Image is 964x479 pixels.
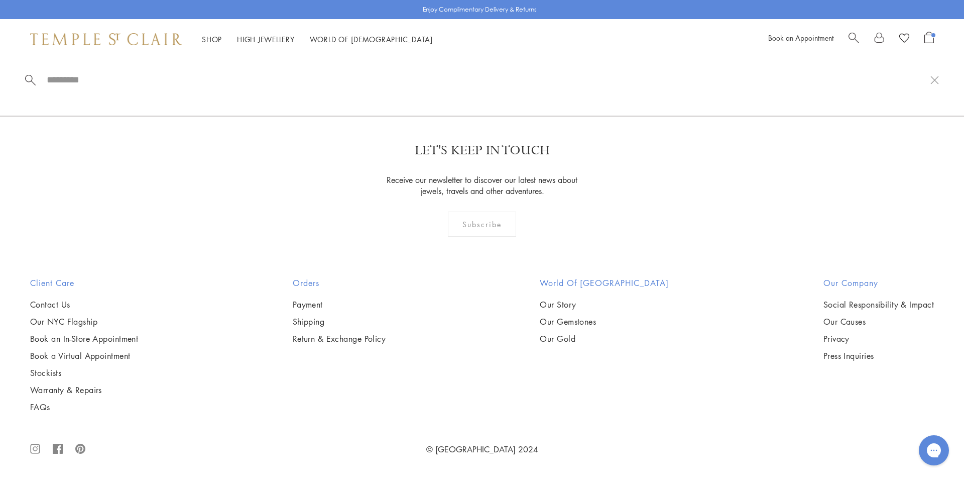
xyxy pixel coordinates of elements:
a: FAQs [30,402,138,413]
a: World of [DEMOGRAPHIC_DATA]World of [DEMOGRAPHIC_DATA] [310,34,433,44]
a: Return & Exchange Policy [293,333,386,344]
p: LET'S KEEP IN TOUCH [415,142,550,159]
a: Our Story [540,299,669,310]
a: High JewelleryHigh Jewellery [237,34,295,44]
a: Press Inquiries [823,350,934,361]
a: Our NYC Flagship [30,316,138,327]
img: Temple St. Clair [30,33,182,45]
a: ShopShop [202,34,222,44]
a: Stockists [30,367,138,378]
a: Contact Us [30,299,138,310]
iframe: Gorgias live chat messenger [914,432,954,469]
a: Privacy [823,333,934,344]
a: Book an In-Store Appointment [30,333,138,344]
nav: Main navigation [202,33,433,46]
a: Search [849,32,859,47]
a: View Wishlist [899,32,909,47]
h2: Client Care [30,277,138,289]
a: Social Responsibility & Impact [823,299,934,310]
a: © [GEOGRAPHIC_DATA] 2024 [426,444,538,455]
a: Book a Virtual Appointment [30,350,138,361]
p: Enjoy Complimentary Delivery & Returns [423,5,537,15]
div: Subscribe [448,212,517,237]
h2: World of [GEOGRAPHIC_DATA] [540,277,669,289]
a: Payment [293,299,386,310]
a: Shipping [293,316,386,327]
a: Book an Appointment [768,33,833,43]
p: Receive our newsletter to discover our latest news about jewels, travels and other adventures. [381,174,584,197]
a: Warranty & Repairs [30,385,138,396]
a: Our Causes [823,316,934,327]
h2: Our Company [823,277,934,289]
a: Our Gemstones [540,316,669,327]
h2: Orders [293,277,386,289]
a: Our Gold [540,333,669,344]
a: Open Shopping Bag [924,32,934,47]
